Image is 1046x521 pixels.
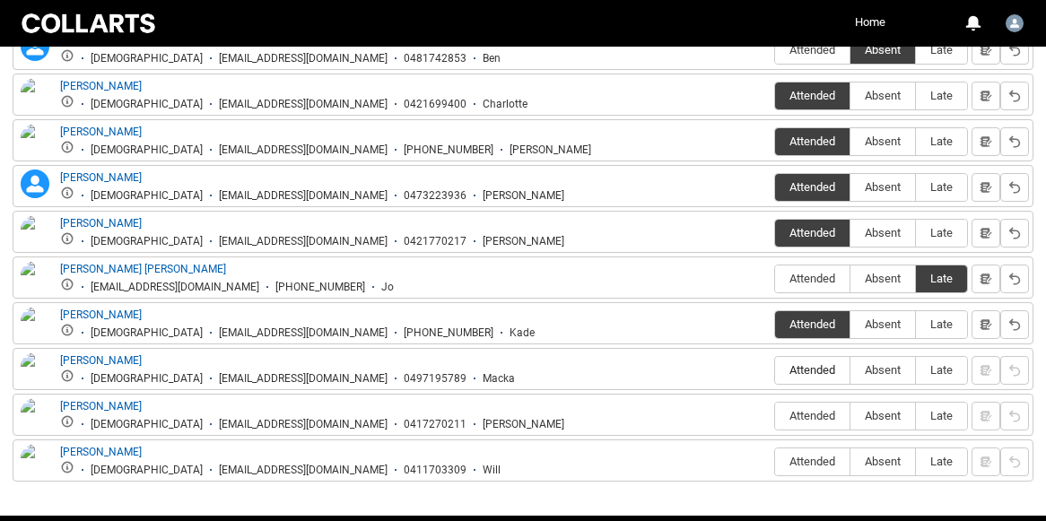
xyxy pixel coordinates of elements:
a: [PERSON_NAME] [PERSON_NAME] [60,263,226,275]
span: Absent [850,89,915,102]
span: Late [916,363,967,377]
a: [PERSON_NAME] [60,217,142,230]
span: Late [916,135,967,148]
span: Absent [850,409,915,422]
img: Faculty.rnicholas [1006,14,1024,32]
div: 0411703309 [404,464,466,477]
div: Charlotte [483,98,527,111]
button: Reset [1000,310,1029,339]
span: Absent [850,226,915,239]
div: [PHONE_NUMBER] [404,326,493,340]
div: [PHONE_NUMBER] [404,143,493,157]
div: [DEMOGRAPHIC_DATA] [91,98,203,111]
img: Mackenzie Johnston [21,352,49,392]
div: 0421770217 [404,235,466,248]
div: Jo [381,281,394,294]
span: Late [916,272,967,285]
button: Notes [972,310,1000,339]
div: [EMAIL_ADDRESS][DOMAIN_NAME] [219,418,388,431]
span: Absent [850,455,915,468]
div: [PHONE_NUMBER] [275,281,365,294]
button: Notes [972,265,1000,293]
img: William Martin [21,444,49,483]
span: Attended [775,180,850,194]
div: [EMAIL_ADDRESS][DOMAIN_NAME] [219,52,388,65]
span: Late [916,409,967,422]
lightning-icon: Holly Pirret [21,169,49,198]
div: [PERSON_NAME] [483,235,564,248]
button: Notes [972,173,1000,202]
span: Absent [850,317,915,331]
img: Jonathan Agus Wijaya [21,261,49,313]
span: Attended [775,317,850,331]
button: Reset [1000,447,1029,476]
img: Nicholas Williams [21,398,49,438]
span: Attended [775,43,850,56]
div: [EMAIL_ADDRESS][DOMAIN_NAME] [91,281,259,294]
button: Notes [972,82,1000,110]
div: [DEMOGRAPHIC_DATA] [91,372,203,386]
div: 0481742853 [404,52,466,65]
a: [PERSON_NAME] [60,80,142,92]
span: Absent [850,363,915,377]
div: [EMAIL_ADDRESS][DOMAIN_NAME] [219,326,388,340]
div: [DEMOGRAPHIC_DATA] [91,52,203,65]
div: [PERSON_NAME] [510,143,591,157]
a: Home [850,9,890,36]
span: Absent [850,43,915,56]
span: Late [916,180,967,194]
div: 0421699400 [404,98,466,111]
button: Reset [1000,173,1029,202]
div: [DEMOGRAPHIC_DATA] [91,326,203,340]
div: [PERSON_NAME] [483,418,564,431]
span: Attended [775,363,850,377]
div: [EMAIL_ADDRESS][DOMAIN_NAME] [219,189,388,203]
span: Absent [850,180,915,194]
div: [EMAIL_ADDRESS][DOMAIN_NAME] [219,98,388,111]
span: Attended [775,135,850,148]
div: [DEMOGRAPHIC_DATA] [91,189,203,203]
img: Kade Lightfoot [21,307,49,346]
span: Absent [850,272,915,285]
div: [EMAIL_ADDRESS][DOMAIN_NAME] [219,143,388,157]
button: Reset [1000,36,1029,65]
button: Reset [1000,265,1029,293]
a: [PERSON_NAME] [60,126,142,138]
div: 0417270211 [404,418,466,431]
span: Late [916,43,967,56]
div: Ben [483,52,501,65]
div: [DEMOGRAPHIC_DATA] [91,143,203,157]
span: Late [916,455,967,468]
span: Attended [775,89,850,102]
button: Reset [1000,356,1029,385]
a: [PERSON_NAME] [60,171,142,184]
button: Reset [1000,127,1029,156]
button: Reset [1000,219,1029,247]
div: [EMAIL_ADDRESS][DOMAIN_NAME] [219,235,388,248]
button: User Profile Faculty.rnicholas [1001,7,1028,36]
div: 0473223936 [404,189,466,203]
a: [PERSON_NAME] [60,354,142,367]
span: Attended [775,409,850,422]
div: [DEMOGRAPHIC_DATA] [91,235,203,248]
button: Reset [1000,402,1029,430]
div: [DEMOGRAPHIC_DATA] [91,464,203,477]
div: Macka [483,372,515,386]
div: [EMAIL_ADDRESS][DOMAIN_NAME] [219,464,388,477]
div: [DEMOGRAPHIC_DATA] [91,418,203,431]
div: Kade [510,326,535,340]
span: Attended [775,226,850,239]
span: Late [916,89,967,102]
button: Notes [972,127,1000,156]
span: Attended [775,455,850,468]
img: Christopher Bell [21,124,49,163]
a: [PERSON_NAME] [60,308,142,321]
div: 0497195789 [404,372,466,386]
div: Will [483,464,501,477]
span: Absent [850,135,915,148]
button: Notes [972,36,1000,65]
button: Notes [972,219,1000,247]
span: Attended [775,272,850,285]
button: Reset [1000,82,1029,110]
img: Charlotte Johnson [21,78,49,117]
